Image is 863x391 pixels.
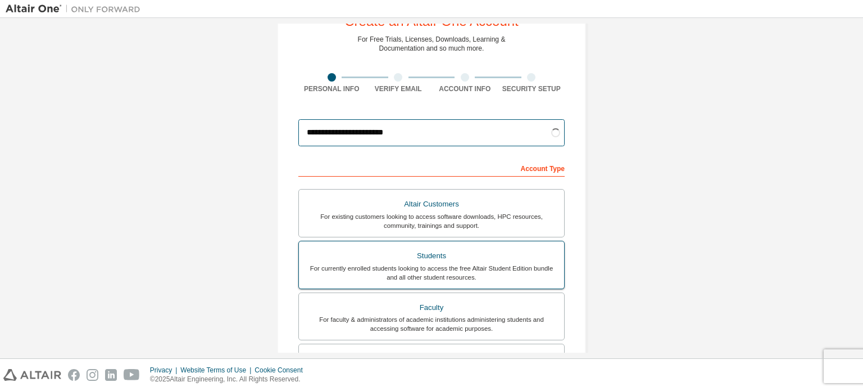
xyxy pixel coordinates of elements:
[6,3,146,15] img: Altair One
[306,248,557,264] div: Students
[150,375,310,384] p: © 2025 Altair Engineering, Inc. All Rights Reserved.
[3,369,61,381] img: altair_logo.svg
[344,15,519,28] div: Create an Altair One Account
[365,84,432,93] div: Verify Email
[358,35,506,53] div: For Free Trials, Licenses, Downloads, Learning & Documentation and so much more.
[298,84,365,93] div: Personal Info
[306,264,557,282] div: For currently enrolled students looking to access the free Altair Student Edition bundle and all ...
[255,366,309,375] div: Cookie Consent
[431,84,498,93] div: Account Info
[124,369,140,381] img: youtube.svg
[87,369,98,381] img: instagram.svg
[306,300,557,316] div: Faculty
[150,366,180,375] div: Privacy
[306,351,557,367] div: Everyone else
[498,84,565,93] div: Security Setup
[105,369,117,381] img: linkedin.svg
[306,315,557,333] div: For faculty & administrators of academic institutions administering students and accessing softwa...
[180,366,255,375] div: Website Terms of Use
[298,159,565,177] div: Account Type
[306,196,557,212] div: Altair Customers
[306,212,557,230] div: For existing customers looking to access software downloads, HPC resources, community, trainings ...
[68,369,80,381] img: facebook.svg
